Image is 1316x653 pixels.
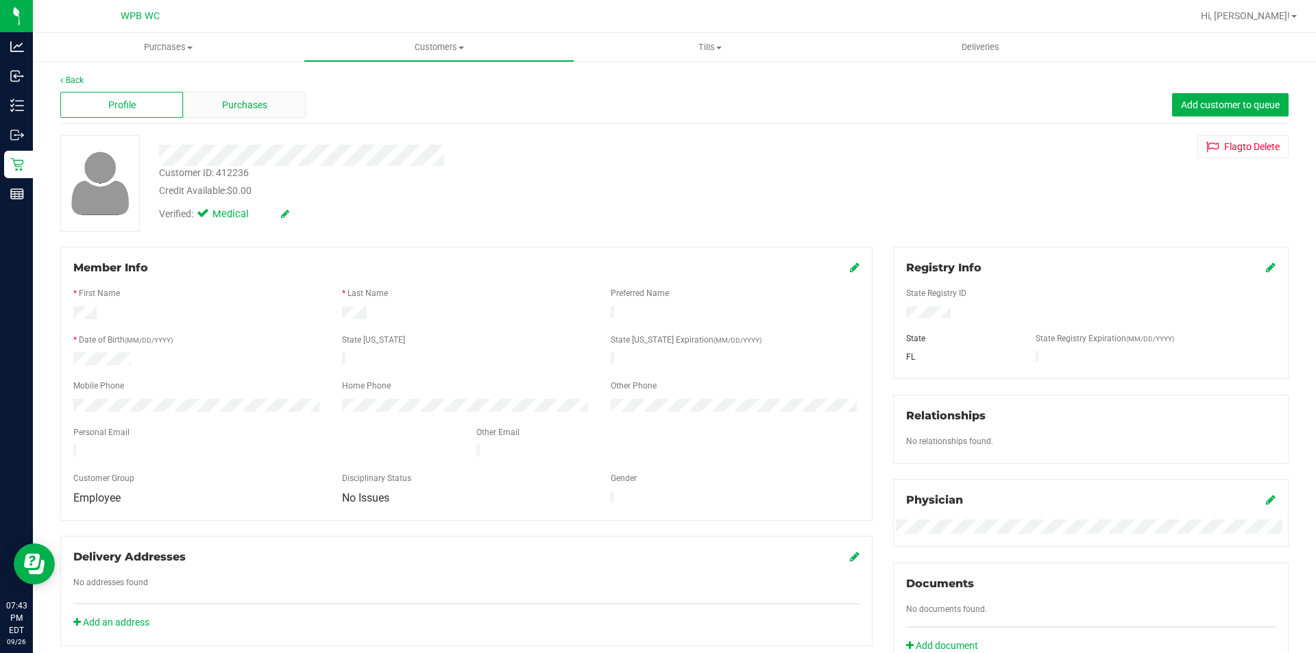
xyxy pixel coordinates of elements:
[1172,93,1289,116] button: Add customer to queue
[73,261,148,274] span: Member Info
[574,33,845,62] a: Tills
[73,491,121,504] span: Employee
[159,184,763,198] div: Credit Available:
[33,41,304,53] span: Purchases
[108,98,136,112] span: Profile
[73,426,130,439] label: Personal Email
[1181,99,1280,110] span: Add customer to queue
[10,128,24,142] inline-svg: Outbound
[1126,335,1174,343] span: (MM/DD/YYYY)
[6,600,27,637] p: 07:43 PM EDT
[212,207,267,222] span: Medical
[1201,10,1290,21] span: Hi, [PERSON_NAME]!
[304,33,574,62] a: Customers
[10,40,24,53] inline-svg: Analytics
[73,380,124,392] label: Mobile Phone
[222,98,267,112] span: Purchases
[1197,135,1289,158] button: Flagto Delete
[906,639,985,653] a: Add document
[906,604,987,614] span: No documents found.
[342,491,389,504] span: No Issues
[896,351,1026,363] div: FL
[79,334,173,346] label: Date of Birth
[121,10,160,22] span: WPB WC
[73,472,134,484] label: Customer Group
[906,577,974,590] span: Documents
[845,33,1116,62] a: Deliveries
[342,334,405,346] label: State [US_STATE]
[342,380,391,392] label: Home Phone
[348,287,388,299] label: Last Name
[227,185,252,196] span: $0.00
[906,435,993,447] label: No relationships found.
[159,207,289,222] div: Verified:
[714,336,761,344] span: (MM/DD/YYYY)
[906,287,966,299] label: State Registry ID
[476,426,520,439] label: Other Email
[611,380,657,392] label: Other Phone
[906,409,986,422] span: Relationships
[159,166,249,180] div: Customer ID: 412236
[611,334,761,346] label: State [US_STATE] Expiration
[10,187,24,201] inline-svg: Reports
[342,472,411,484] label: Disciplinary Status
[79,287,120,299] label: First Name
[611,287,669,299] label: Preferred Name
[906,493,963,506] span: Physician
[575,41,844,53] span: Tills
[125,336,173,344] span: (MM/DD/YYYY)
[73,617,149,628] a: Add an address
[64,148,136,219] img: user-icon.png
[6,637,27,647] p: 09/26
[33,33,304,62] a: Purchases
[60,75,84,85] a: Back
[304,41,574,53] span: Customers
[896,332,1026,345] div: State
[906,261,982,274] span: Registry Info
[73,576,148,589] label: No addresses found
[10,99,24,112] inline-svg: Inventory
[73,550,186,563] span: Delivery Addresses
[943,41,1018,53] span: Deliveries
[14,543,55,584] iframe: Resource center
[611,472,637,484] label: Gender
[1036,332,1174,345] label: State Registry Expiration
[10,158,24,171] inline-svg: Retail
[10,69,24,83] inline-svg: Inbound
